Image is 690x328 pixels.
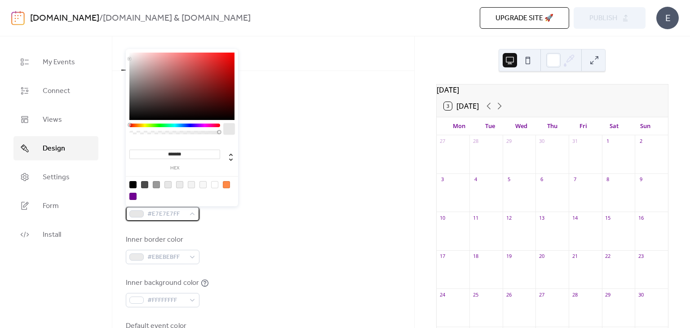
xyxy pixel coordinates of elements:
[505,176,512,183] div: 5
[147,252,185,263] span: #EBEBEBFF
[141,181,148,188] div: rgb(74, 74, 74)
[43,86,70,97] span: Connect
[13,222,98,247] a: Install
[538,176,545,183] div: 6
[439,138,446,145] div: 27
[537,117,568,135] div: Thu
[505,253,512,260] div: 19
[505,138,512,145] div: 29
[472,138,479,145] div: 28
[605,291,611,298] div: 29
[538,253,545,260] div: 20
[571,214,578,221] div: 14
[605,253,611,260] div: 22
[505,291,512,298] div: 26
[472,214,479,221] div: 11
[599,117,630,135] div: Sat
[656,7,679,29] div: E
[30,10,99,27] a: [DOMAIN_NAME]
[480,7,569,29] button: Upgrade site 🚀
[538,138,545,145] div: 30
[637,253,644,260] div: 23
[211,181,218,188] div: rgb(255, 255, 255)
[472,253,479,260] div: 18
[13,50,98,74] a: My Events
[156,36,208,70] button: Typography
[43,115,62,125] span: Views
[121,36,156,71] button: Colors
[43,57,75,68] span: My Events
[439,214,446,221] div: 10
[11,11,25,25] img: logo
[13,107,98,132] a: Views
[13,165,98,189] a: Settings
[13,136,98,160] a: Design
[129,181,137,188] div: rgb(0, 0, 0)
[43,201,59,212] span: Form
[99,10,103,27] b: /
[571,138,578,145] div: 31
[506,117,537,135] div: Wed
[439,253,446,260] div: 17
[43,172,70,183] span: Settings
[439,176,446,183] div: 3
[605,176,611,183] div: 8
[505,214,512,221] div: 12
[129,193,137,200] div: rgb(113, 1, 147)
[630,117,661,135] div: Sun
[495,13,553,24] span: Upgrade site 🚀
[43,143,65,154] span: Design
[43,230,61,240] span: Install
[188,181,195,188] div: rgb(243, 243, 243)
[568,117,599,135] div: Fri
[164,181,172,188] div: rgb(231, 231, 231)
[538,214,545,221] div: 13
[475,117,506,135] div: Tue
[605,214,611,221] div: 15
[637,214,644,221] div: 16
[437,84,668,95] div: [DATE]
[538,291,545,298] div: 27
[126,278,199,288] div: Inner background color
[126,235,198,245] div: Inner border color
[129,166,220,171] label: hex
[637,291,644,298] div: 30
[637,176,644,183] div: 9
[472,291,479,298] div: 25
[571,291,578,298] div: 28
[147,209,185,220] span: #E7E7E7FF
[605,138,611,145] div: 1
[153,181,160,188] div: rgb(153, 153, 153)
[637,138,644,145] div: 2
[441,100,482,112] button: 3[DATE]
[13,194,98,218] a: Form
[223,181,230,188] div: rgb(255, 137, 70)
[571,253,578,260] div: 21
[472,176,479,183] div: 4
[444,117,475,135] div: Mon
[571,176,578,183] div: 7
[439,291,446,298] div: 24
[13,79,98,103] a: Connect
[176,181,183,188] div: rgb(235, 235, 235)
[199,181,207,188] div: rgb(248, 248, 248)
[147,295,185,306] span: #FFFFFFFF
[103,10,251,27] b: [DOMAIN_NAME] & [DOMAIN_NAME]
